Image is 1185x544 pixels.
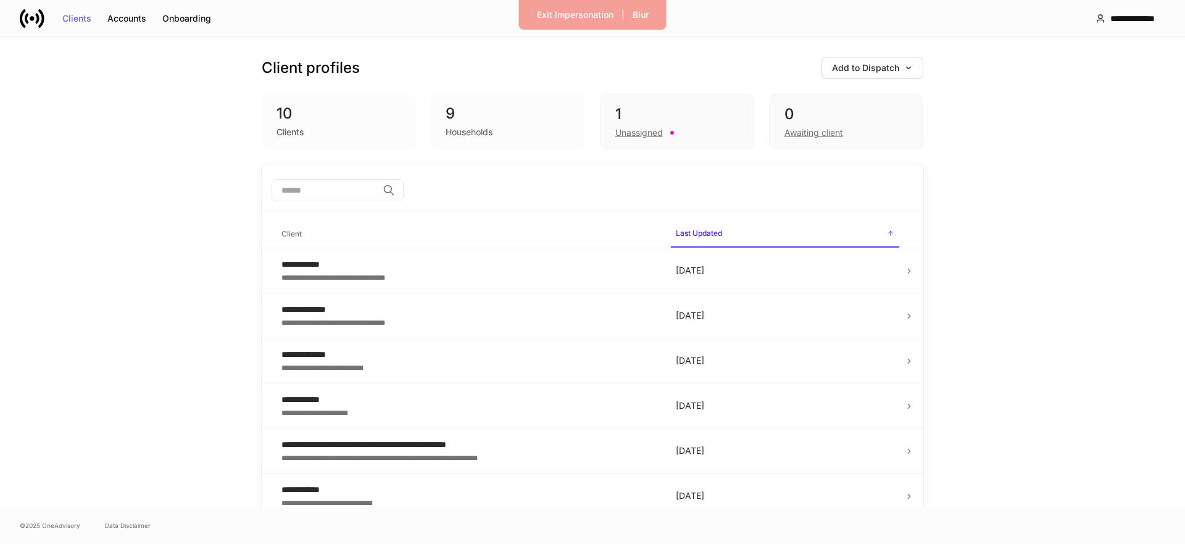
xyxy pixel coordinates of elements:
p: [DATE] [676,445,894,457]
p: [DATE] [676,309,894,322]
button: Onboarding [154,9,219,28]
p: [DATE] [676,264,894,277]
h6: Client [281,228,302,240]
span: © 2025 OneAdvisory [20,521,80,530]
div: Onboarding [162,14,211,23]
div: 1Unassigned [600,94,754,149]
div: Awaiting client [784,127,843,139]
a: Data Disclaimer [105,521,151,530]
div: 0 [784,104,908,124]
span: Last Updated [671,221,899,248]
div: 0Awaiting client [769,94,923,149]
button: Exit Impersonation [529,5,622,25]
button: Blur [625,5,657,25]
p: [DATE] [676,400,894,412]
h3: Client profiles [262,58,360,78]
div: Exit Impersonation [537,10,613,19]
div: Households [446,126,493,138]
p: [DATE] [676,490,894,502]
button: Accounts [99,9,154,28]
button: Clients [54,9,99,28]
div: 1 [615,104,739,124]
div: 10 [276,104,401,123]
div: Unassigned [615,127,663,139]
div: Add to Dispatch [832,64,913,72]
h6: Last Updated [676,227,722,239]
p: [DATE] [676,354,894,367]
div: Blur [633,10,649,19]
div: Clients [276,126,304,138]
div: 9 [446,104,570,123]
div: Accounts [107,14,146,23]
button: Add to Dispatch [821,57,923,79]
div: Clients [62,14,91,23]
span: Client [276,222,661,247]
